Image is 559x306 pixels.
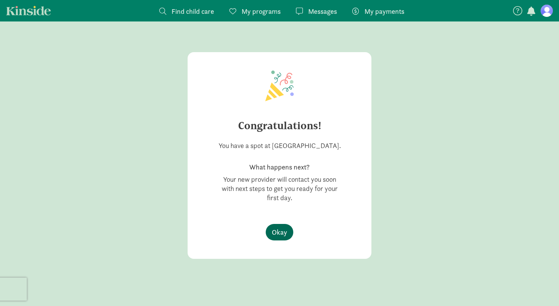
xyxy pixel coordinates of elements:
span: My payments [364,6,404,16]
a: Kinside [6,6,51,15]
img: illustration-tada.svg [261,71,298,101]
span: Okay [272,227,287,237]
h4: Congratulations! [238,120,321,132]
p: Your new provider will contact you soon with next steps to get you ready for your first day. [218,175,341,202]
strong: What happens next? [249,163,310,171]
p: You have a spot at [GEOGRAPHIC_DATA]. [219,141,341,150]
span: Find child care [172,6,214,16]
button: Okay [266,224,293,240]
span: Messages [308,6,337,16]
span: My programs [242,6,281,16]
